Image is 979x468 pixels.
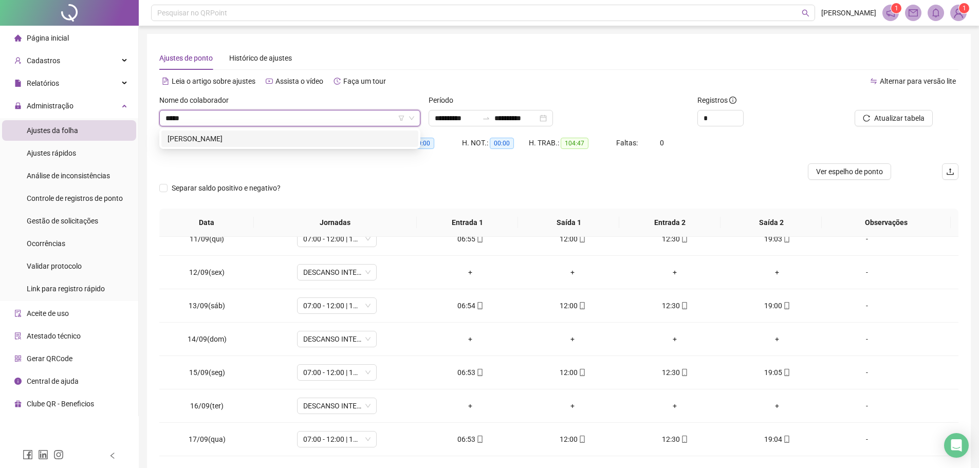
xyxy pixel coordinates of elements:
th: Data [159,209,254,237]
th: Saída 1 [518,209,619,237]
div: - [837,300,897,311]
div: + [632,400,718,411]
div: H. TRAB.: [529,137,616,149]
span: [PERSON_NAME] [821,7,876,18]
span: 00:00 [490,138,514,149]
div: 12:30 [632,434,718,445]
span: Atestado técnico [27,332,81,340]
label: Período [429,95,460,106]
span: mobile [680,436,688,443]
div: + [428,333,513,345]
span: 16/09(ter) [190,402,224,410]
div: - [837,267,897,278]
span: Atualizar tabela [874,113,925,124]
span: Clube QR - Beneficios [27,400,94,408]
div: 12:00 [530,300,616,311]
span: 14/09(dom) [188,335,227,343]
span: mobile [578,436,586,443]
th: Observações [822,209,951,237]
div: 06:53 [428,367,513,378]
th: Jornadas [254,209,417,237]
span: Assista o vídeo [275,77,323,85]
th: Saída 2 [721,209,822,237]
div: 19:00 [734,300,820,311]
span: file-text [162,78,169,85]
span: 00:00 [410,138,434,149]
div: - [837,434,897,445]
div: 12:00 [530,367,616,378]
span: to [482,114,490,122]
span: Link para registro rápido [27,285,105,293]
span: DESCANSO INTER-JORNADA [303,398,371,414]
span: 17/09(qua) [189,435,226,443]
div: + [428,400,513,411]
span: Página inicial [27,34,69,42]
span: Validar protocolo [27,262,82,270]
span: swap [870,78,877,85]
button: Ver espelho de ponto [808,163,891,180]
div: 19:04 [734,434,820,445]
span: Análise de inconsistências [27,172,110,180]
span: Histórico de ajustes [229,54,292,62]
span: 15/09(seg) [189,368,225,377]
span: youtube [266,78,273,85]
span: mobile [475,235,484,242]
span: Faltas: [616,139,639,147]
span: reload [863,115,870,122]
span: home [14,34,22,42]
span: mobile [680,369,688,376]
span: mail [909,8,918,17]
button: Atualizar tabela [855,110,933,126]
span: Leia o artigo sobre ajustes [172,77,255,85]
span: 07:00 - 12:00 | 12:30 - 19:00 [303,432,371,447]
span: Aceite de uso [27,309,69,317]
span: Separar saldo positivo e negativo? [168,182,285,194]
div: + [734,267,820,278]
span: search [802,9,809,17]
span: Faça um tour [343,77,386,85]
span: mobile [680,235,688,242]
span: mobile [475,436,484,443]
span: left [109,452,116,459]
span: mobile [578,369,586,376]
span: Relatórios [27,79,59,87]
div: - [837,367,897,378]
div: + [734,400,820,411]
span: linkedin [38,450,48,460]
span: mobile [680,302,688,309]
div: [PERSON_NAME] [168,133,412,144]
span: 13/09(sáb) [189,302,225,310]
span: instagram [53,450,64,460]
sup: Atualize o seu contato no menu Meus Dados [959,3,969,13]
span: Alternar para versão lite [880,77,956,85]
span: filter [398,115,404,121]
span: Cadastros [27,57,60,65]
span: Administração [27,102,73,110]
span: 104:47 [561,138,588,149]
span: Central de ajuda [27,377,79,385]
span: mobile [782,235,790,242]
div: ABENILIO MOREIRA BATISTA [161,130,418,147]
span: file [14,80,22,87]
div: - [837,233,897,245]
div: 06:55 [428,233,513,245]
div: + [734,333,820,345]
img: 91214 [951,5,966,21]
div: 12:30 [632,233,718,245]
sup: 1 [891,3,901,13]
span: down [409,115,415,121]
div: 12:30 [632,367,718,378]
span: Ajustes da folha [27,126,78,135]
div: 12:30 [632,300,718,311]
span: Gestão de solicitações [27,217,98,225]
span: 07:00 - 12:00 | 12:30 - 19:00 [303,231,371,247]
span: mobile [475,302,484,309]
div: + [530,400,616,411]
span: 11/09(qui) [190,235,224,243]
span: mobile [782,302,790,309]
span: mobile [578,235,586,242]
span: Ajustes de ponto [159,54,213,62]
span: Observações [830,217,943,228]
span: swap-right [482,114,490,122]
span: facebook [23,450,33,460]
